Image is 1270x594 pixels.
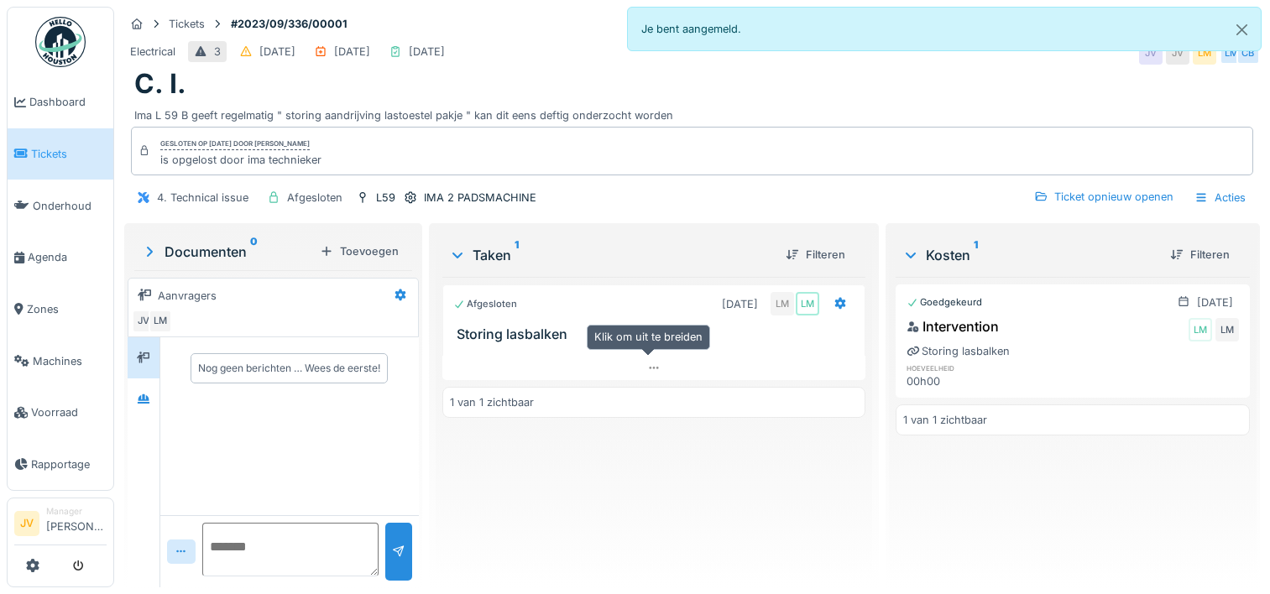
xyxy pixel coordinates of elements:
div: [DATE] [409,44,445,60]
div: LM [1220,41,1243,65]
div: Aanvragers [158,288,217,304]
span: Agenda [28,249,107,265]
div: 3 [214,44,221,60]
div: LM [1193,41,1216,65]
div: CB [1236,41,1260,65]
h3: Storing lasbalken [457,326,858,342]
div: [DATE] [722,296,758,312]
a: Zones [8,284,113,336]
div: Goedgekeurd [907,295,982,310]
div: Intervention [907,316,999,336]
a: Voorraad [8,387,113,439]
h6: hoeveelheid [907,362,1014,373]
div: 00h00 [907,373,1014,389]
h1: C. I. [134,68,186,100]
div: Afgesloten [287,190,342,206]
div: L59 [376,190,395,206]
div: LM [771,292,794,315]
div: LM [1189,318,1212,341]
span: Onderhoud [33,198,107,214]
div: [DATE] [259,44,295,60]
div: Filteren [1163,243,1236,266]
span: Machines [33,353,107,369]
span: Dashboard [29,94,107,110]
a: Rapportage [8,439,113,491]
span: Tickets [31,146,107,162]
div: Ima L 59 B geeft regelmatig " storing aandrijving lastoestel pakje " kan dit eens deftig onderzoc... [134,101,1250,123]
button: Close [1223,8,1261,52]
sup: 1 [974,245,978,265]
div: 1 van 1 zichtbaar [450,394,534,410]
div: Storing lasbalken [907,343,1010,359]
div: Gesloten op [DATE] door [PERSON_NAME] [160,138,310,150]
div: [DATE] [334,44,370,60]
sup: 0 [250,242,258,262]
div: [DATE] [1197,294,1233,310]
span: Zones [27,301,107,317]
strong: #2023/09/336/00001 [224,16,354,32]
div: LM [149,310,172,333]
div: Kosten [902,245,1157,265]
span: Voorraad [31,404,107,420]
a: Onderhoud [8,180,113,232]
div: is opgelost door ima technieker [160,152,321,168]
div: Tickets [169,16,205,32]
div: Acties [1187,185,1253,210]
div: JV [1139,41,1163,65]
div: 1 van 1 zichtbaar [903,412,987,428]
a: Agenda [8,232,113,284]
div: JV [1166,41,1189,65]
div: LM [796,292,819,315]
img: Badge_color-CXgf-gQk.svg [35,17,86,67]
div: IMA 2 PADSMACHINE [424,190,536,206]
li: [PERSON_NAME] [46,505,107,541]
li: JV [14,511,39,536]
div: Documenten [141,242,313,262]
div: Je bent aangemeld. [627,7,1262,51]
div: Electrical [130,44,175,60]
div: 4. Technical issue [157,190,248,206]
a: JV Manager[PERSON_NAME] [14,505,107,545]
a: Dashboard [8,76,113,128]
div: Filteren [779,243,852,266]
span: Rapportage [31,456,107,472]
div: Nog geen berichten … Wees de eerste! [198,361,380,376]
a: Tickets [8,128,113,180]
div: JV [132,310,155,333]
sup: 1 [515,245,519,265]
div: LM [1215,318,1239,341]
div: Afgesloten [453,297,517,311]
div: Klik om uit te breiden [587,325,710,349]
div: Toevoegen [313,240,405,263]
div: Taken [449,245,772,265]
div: Manager [46,505,107,518]
div: Ticket opnieuw openen [1027,185,1180,208]
a: Machines [8,335,113,387]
